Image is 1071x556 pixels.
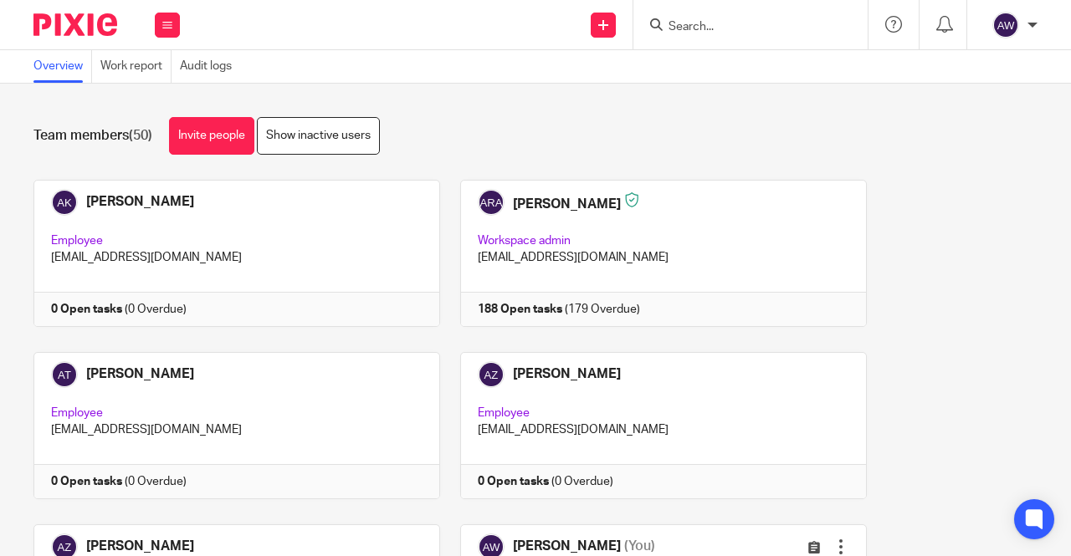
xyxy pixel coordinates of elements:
a: Work report [100,50,172,83]
span: (50) [129,129,152,142]
a: Invite people [169,117,254,155]
a: Audit logs [180,50,240,83]
a: Overview [33,50,92,83]
a: Show inactive users [257,117,380,155]
img: Pixie [33,13,117,36]
input: Search [667,20,817,35]
h1: Team members [33,127,152,145]
img: svg%3E [992,12,1019,38]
